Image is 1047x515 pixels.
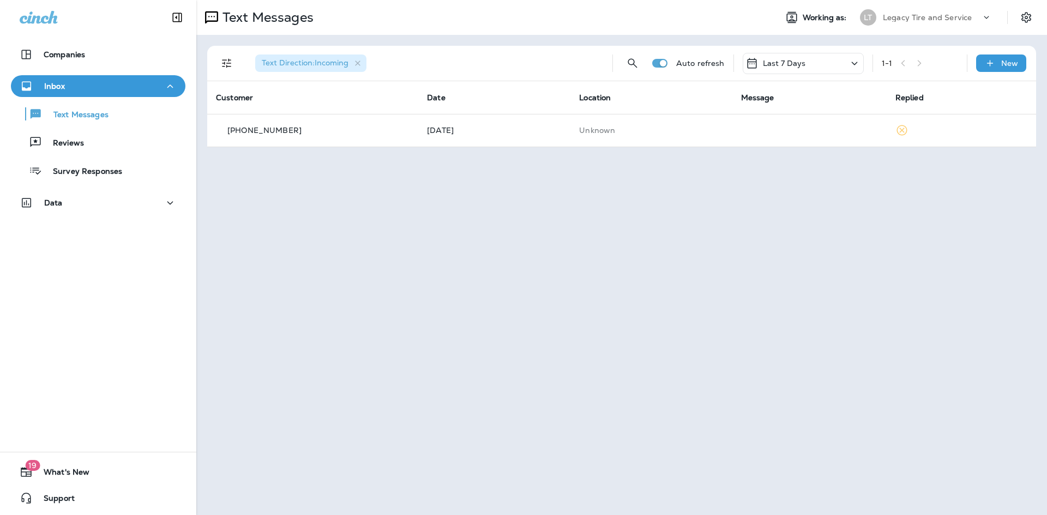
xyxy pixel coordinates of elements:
[427,126,562,135] p: Aug 19, 2025 10:05 AM
[11,44,185,65] button: Companies
[255,54,366,72] div: Text Direction:Incoming
[33,468,89,481] span: What's New
[622,52,643,74] button: Search Messages
[1016,8,1036,27] button: Settings
[42,138,84,149] p: Reviews
[860,9,876,26] div: LT
[883,13,972,22] p: Legacy Tire and Service
[227,126,302,135] p: [PHONE_NUMBER]
[427,93,446,102] span: Date
[11,159,185,182] button: Survey Responses
[741,93,774,102] span: Message
[11,487,185,509] button: Support
[11,192,185,214] button: Data
[216,93,253,102] span: Customer
[262,58,348,68] span: Text Direction : Incoming
[803,13,849,22] span: Working as:
[11,461,185,483] button: 19What's New
[42,167,122,177] p: Survey Responses
[44,50,85,59] p: Companies
[44,82,65,90] p: Inbox
[579,93,611,102] span: Location
[895,93,924,102] span: Replied
[44,198,63,207] p: Data
[11,102,185,125] button: Text Messages
[882,59,892,68] div: 1 - 1
[11,75,185,97] button: Inbox
[162,7,192,28] button: Collapse Sidebar
[43,110,109,120] p: Text Messages
[1001,59,1018,68] p: New
[11,131,185,154] button: Reviews
[216,52,238,74] button: Filters
[25,460,40,471] span: 19
[579,126,723,135] p: This customer does not have a last location and the phone number they messaged is not assigned to...
[218,9,314,26] p: Text Messages
[33,494,75,507] span: Support
[676,59,725,68] p: Auto refresh
[763,59,806,68] p: Last 7 Days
